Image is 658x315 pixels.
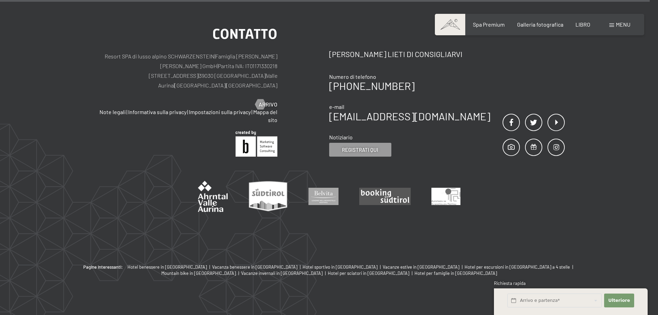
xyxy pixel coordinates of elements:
font: menu [616,21,630,28]
a: Vacanze invernali in [GEOGRAPHIC_DATA] | [241,270,328,276]
font: Registrati qui [342,147,378,153]
font: | [238,270,239,276]
a: Mountain bike in [GEOGRAPHIC_DATA] | [161,270,241,276]
font: | [198,72,199,79]
font: Hotel per escursioni in [GEOGRAPHIC_DATA] a 4 stelle [465,264,570,270]
a: Arrivo [255,101,277,108]
a: LIBRO [575,21,590,28]
font: Arrivo [259,101,277,108]
img: Brandnamic GmbH | Soluzioni leader per l'ospitalità [236,131,277,157]
a: Hotel per famiglie in [GEOGRAPHIC_DATA] [414,270,497,276]
a: Mappa del sito [253,109,277,123]
font: 39030 [GEOGRAPHIC_DATA] [199,72,266,79]
a: [PHONE_NUMBER] [329,80,414,92]
a: Impostazioni sulla privacy [189,109,251,115]
font: [GEOGRAPHIC_DATA] [174,82,226,89]
a: Vacanza benessere in [GEOGRAPHIC_DATA] | [212,264,303,270]
a: Hotel benessere in [GEOGRAPHIC_DATA] | [127,264,212,270]
a: [EMAIL_ADDRESS][DOMAIN_NAME] [329,110,490,122]
a: Vacanze estive in [GEOGRAPHIC_DATA] | [383,264,465,270]
font: [PERSON_NAME] GmbH [160,63,217,69]
button: Ulteriore [604,294,634,308]
font: Famiglia [PERSON_NAME] [215,53,277,59]
a: Note legali [99,109,126,115]
font: Vacanze invernali in [GEOGRAPHIC_DATA] [241,270,323,276]
font: Hotel sportivo in [GEOGRAPHIC_DATA] [303,264,378,270]
a: Informativa sulla privacy [128,109,187,115]
font: | [325,270,326,276]
font: | [217,63,218,69]
font: contatto [212,26,277,42]
font: | [214,53,215,59]
font: Hotel per sciatori in [GEOGRAPHIC_DATA] [328,270,409,276]
font: | [209,264,210,270]
font: | [126,109,127,115]
font: Notiziario [329,134,353,140]
font: | [572,264,573,270]
font: Partita IVA: IT01171330218 [218,63,277,69]
a: Hotel per sciatori in [GEOGRAPHIC_DATA] | [328,270,414,276]
font: Mountain bike in [GEOGRAPHIC_DATA] [161,270,236,276]
font: Richiesta rapida [494,280,526,286]
font: Hotel benessere in [GEOGRAPHIC_DATA] [127,264,207,270]
font: Valle Aurina [158,72,277,89]
font: e-mail [329,103,344,110]
a: Hotel per escursioni in [GEOGRAPHIC_DATA] a 4 stelle | [465,264,575,270]
font: | [251,109,252,115]
a: Galleria fotografica [517,21,563,28]
font: Vacanza benessere in [GEOGRAPHIC_DATA] [212,264,297,270]
font: [PERSON_NAME] lieti di consigliarvi [329,49,462,58]
a: Spa Premium [473,21,505,28]
font: Pagine interessanti: [83,264,123,270]
font: Vacanze estive in [GEOGRAPHIC_DATA] [383,264,459,270]
font: Numero di telefono [329,73,376,80]
font: | [380,264,381,270]
font: Ulteriore [608,298,630,303]
font: [STREET_ADDRESS] [149,72,198,79]
a: Hotel sportivo in [GEOGRAPHIC_DATA] | [303,264,383,270]
font: [GEOGRAPHIC_DATA] [226,82,277,89]
font: Resort SPA di lusso alpino SCHWARZENSTEIN [105,53,214,59]
font: | [187,109,188,115]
